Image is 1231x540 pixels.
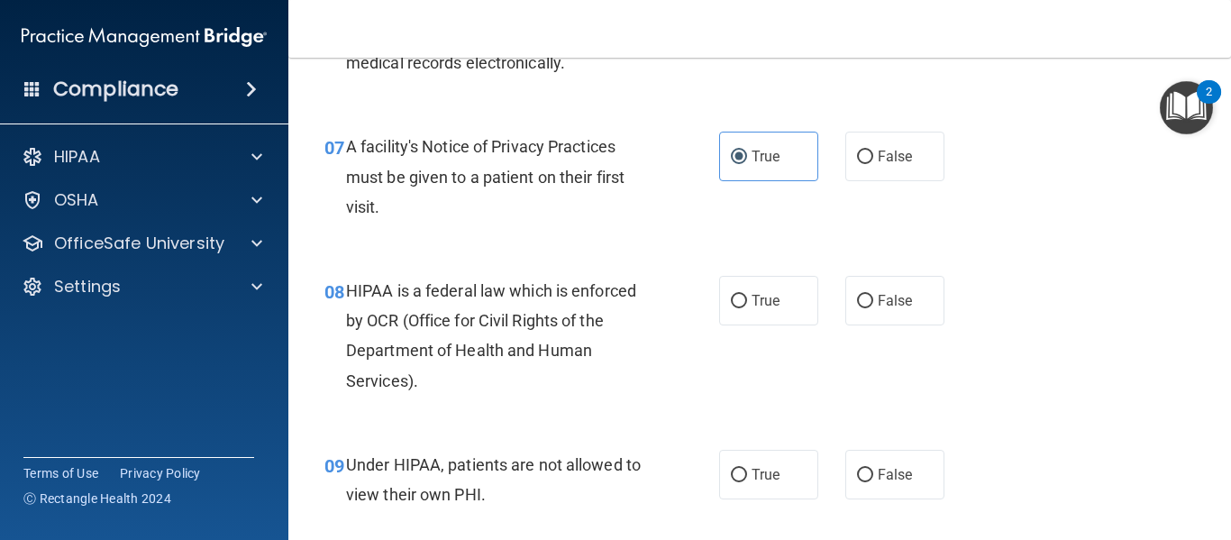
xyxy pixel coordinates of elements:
a: OSHA [22,189,262,211]
span: True [752,292,780,309]
span: 07 [324,137,344,159]
img: PMB logo [22,19,267,55]
input: False [857,295,873,308]
a: Settings [22,276,262,297]
span: 09 [324,455,344,477]
span: True [752,466,780,483]
div: 2 [1206,92,1212,115]
button: Open Resource Center, 2 new notifications [1160,81,1213,134]
h4: Compliance [53,77,178,102]
a: OfficeSafe University [22,233,262,254]
input: True [731,151,747,164]
span: False [878,292,913,309]
a: Privacy Policy [120,464,201,482]
input: True [731,469,747,482]
span: True [752,148,780,165]
p: HIPAA [54,146,100,168]
span: HIPAA is a federal law which is enforced by OCR (Office for Civil Rights of the Department of Hea... [346,281,636,390]
input: False [857,151,873,164]
span: False [878,148,913,165]
input: True [731,295,747,308]
span: Under HIPAA, patients are not allowed to view their own PHI. [346,455,641,504]
a: HIPAA [22,146,262,168]
span: Ⓒ Rectangle Health 2024 [23,490,171,508]
span: False [878,466,913,483]
input: False [857,469,873,482]
p: Settings [54,276,121,297]
span: 08 [324,281,344,303]
p: OfficeSafe University [54,233,224,254]
a: Terms of Use [23,464,98,482]
span: A facility's Notice of Privacy Practices must be given to a patient on their first visit. [346,137,625,215]
p: OSHA [54,189,99,211]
